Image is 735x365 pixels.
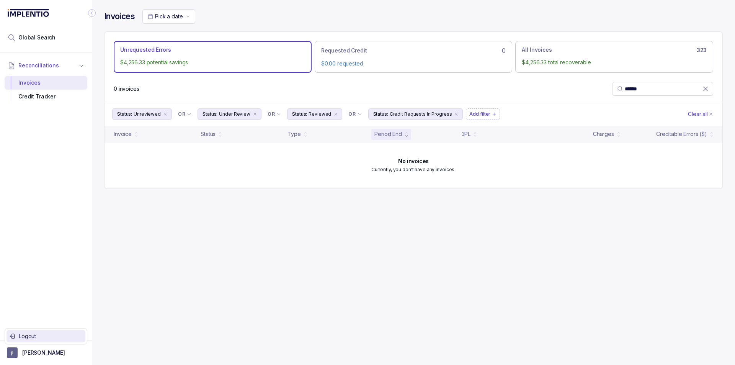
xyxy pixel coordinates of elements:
div: Status [201,130,216,138]
div: Period End [374,130,402,138]
h6: No invoices [398,158,428,164]
p: Logout [19,332,82,340]
button: Filter Chip Add filter [466,108,500,120]
button: Filter Chip Unreviewed [112,108,172,120]
button: Filter Chip Connector undefined [345,109,365,119]
p: [PERSON_NAME] [22,349,65,357]
p: Requested Credit [321,47,367,54]
p: $4,256.33 potential savings [120,59,305,66]
button: Filter Chip Connector undefined [265,109,284,119]
p: All Invoices [522,46,552,54]
p: Clear all [688,110,708,118]
li: Filter Chip Connector undefined [268,111,281,117]
span: Global Search [18,34,56,41]
div: Charges [593,130,614,138]
p: Credit Requests In Progress [390,110,452,118]
button: Clear Filters [686,108,715,120]
p: $0.00 requested [321,60,506,67]
p: Status: [373,110,388,118]
p: Currently, you don't have any invoices. [371,166,456,173]
div: Reconciliations [5,74,87,105]
div: Invoices [11,76,81,90]
div: remove content [333,111,339,117]
h4: Invoices [104,11,135,22]
div: remove content [252,111,258,117]
p: Status: [203,110,217,118]
h6: 323 [697,47,707,53]
p: Add filter [469,110,490,118]
div: remove content [453,111,459,117]
button: Reconciliations [5,57,87,74]
button: Filter Chip Under Review [198,108,261,120]
ul: Filter Group [112,108,686,120]
li: Filter Chip Connector undefined [178,111,191,117]
button: Filter Chip Reviewed [287,108,342,120]
p: OR [268,111,275,117]
p: Reviewed [309,110,331,118]
search: Date Range Picker [147,13,183,20]
li: Filter Chip Connector undefined [348,111,362,117]
div: Collapse Icon [87,8,96,18]
p: $4,256.33 total recoverable [522,59,707,66]
button: Filter Chip Credit Requests In Progress [368,108,463,120]
button: User initials[PERSON_NAME] [7,347,85,358]
p: Under Review [219,110,250,118]
div: Remaining page entries [114,85,139,93]
p: Status: [292,110,307,118]
div: Invoice [114,130,132,138]
p: OR [178,111,185,117]
p: OR [348,111,356,117]
p: Unrequested Errors [120,46,171,54]
span: Pick a date [155,13,183,20]
p: Status: [117,110,132,118]
ul: Action Tab Group [114,41,713,72]
div: Creditable Errors ($) [656,130,707,138]
div: Credit Tracker [11,90,81,103]
p: Unreviewed [134,110,161,118]
span: User initials [7,347,18,358]
div: Type [287,130,301,138]
div: 3PL [462,130,471,138]
div: 0 [321,46,506,55]
div: remove content [162,111,168,117]
p: 0 invoices [114,85,139,93]
button: Date Range Picker [142,9,195,24]
span: Reconciliations [18,62,59,69]
button: Filter Chip Connector undefined [175,109,194,119]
